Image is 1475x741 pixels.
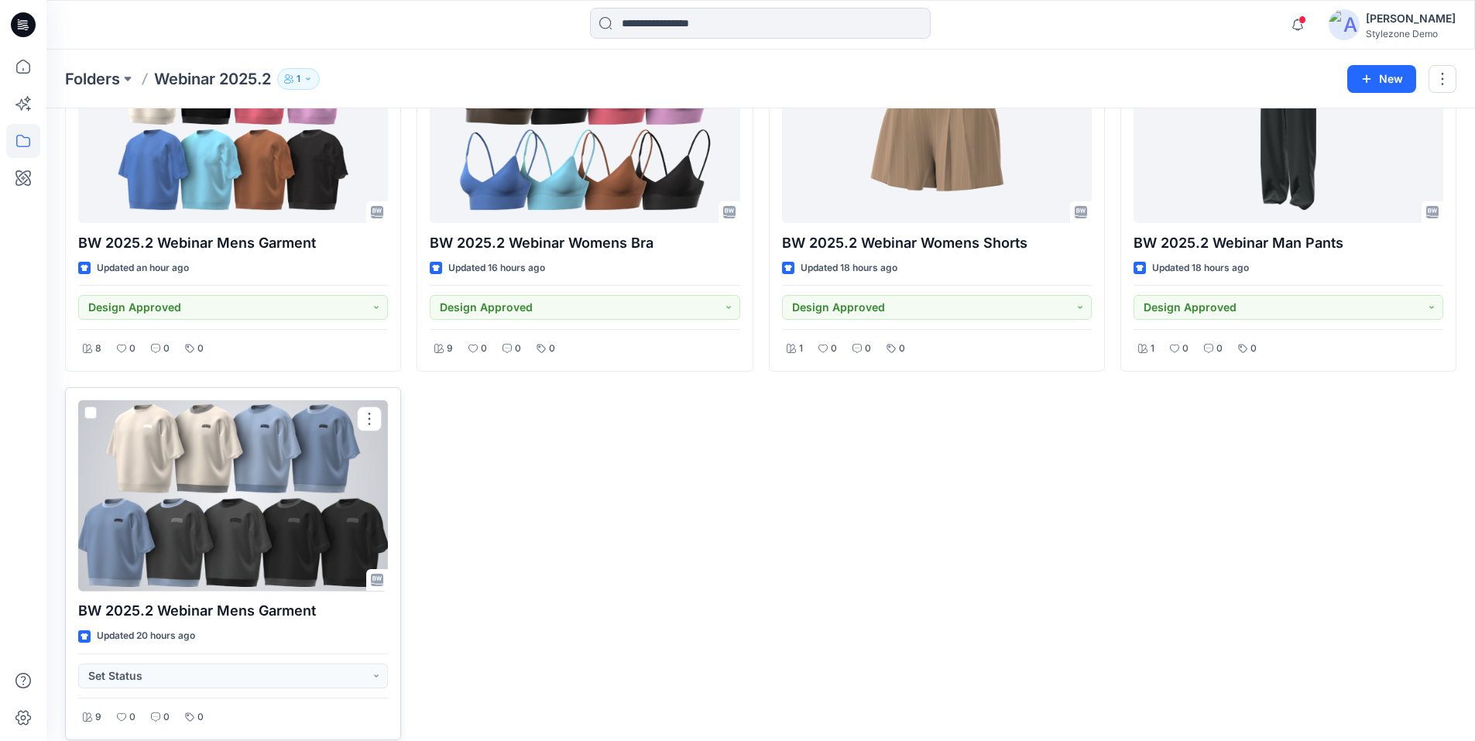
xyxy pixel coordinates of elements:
[448,260,545,276] p: Updated 16 hours ago
[799,341,803,357] p: 1
[515,341,521,357] p: 0
[447,341,453,357] p: 9
[1152,260,1249,276] p: Updated 18 hours ago
[97,628,195,644] p: Updated 20 hours ago
[1151,341,1154,357] p: 1
[1329,9,1360,40] img: avatar
[899,341,905,357] p: 0
[1182,341,1189,357] p: 0
[782,32,1092,223] a: BW 2025.2 Webinar Womens Shorts
[95,341,101,357] p: 8
[865,341,871,357] p: 0
[78,400,388,592] a: BW 2025.2 Webinar Mens Garment
[1134,32,1443,223] a: BW 2025.2 Webinar Man Pants
[197,709,204,726] p: 0
[430,232,739,254] p: BW 2025.2 Webinar Womens Bra
[154,68,271,90] p: Webinar 2025.2
[129,341,135,357] p: 0
[277,68,320,90] button: 1
[430,32,739,223] a: BW 2025.2 Webinar Womens Bra
[163,709,170,726] p: 0
[1366,9,1456,28] div: [PERSON_NAME]
[1366,28,1456,39] div: Stylezone Demo
[1347,65,1416,93] button: New
[831,341,837,357] p: 0
[1250,341,1257,357] p: 0
[78,600,388,622] p: BW 2025.2 Webinar Mens Garment
[97,260,189,276] p: Updated an hour ago
[481,341,487,357] p: 0
[65,68,120,90] a: Folders
[95,709,101,726] p: 9
[297,70,300,87] p: 1
[78,32,388,223] a: BW 2025.2 Webinar Mens Garment
[801,260,897,276] p: Updated 18 hours ago
[129,709,135,726] p: 0
[197,341,204,357] p: 0
[1216,341,1223,357] p: 0
[782,232,1092,254] p: BW 2025.2 Webinar Womens Shorts
[1134,232,1443,254] p: BW 2025.2 Webinar Man Pants
[163,341,170,357] p: 0
[549,341,555,357] p: 0
[78,232,388,254] p: BW 2025.2 Webinar Mens Garment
